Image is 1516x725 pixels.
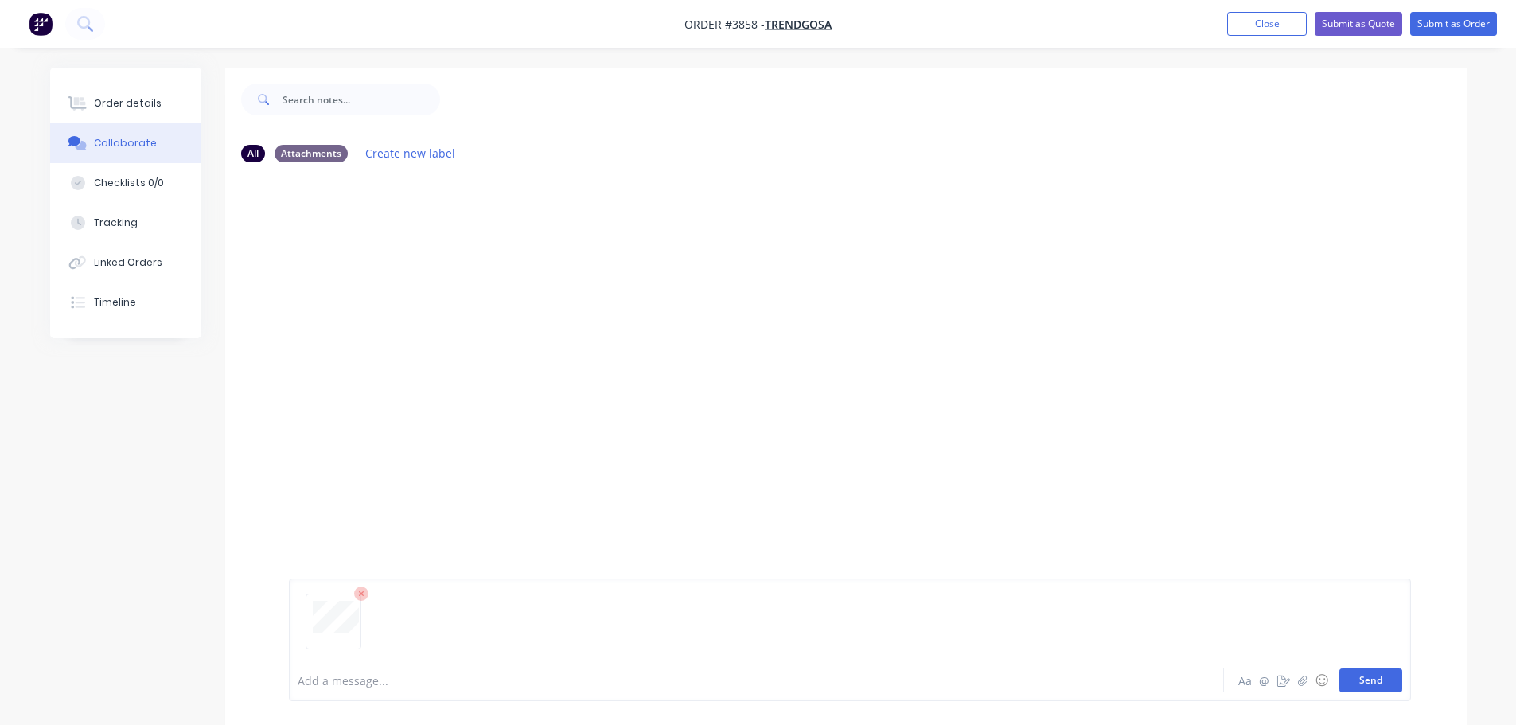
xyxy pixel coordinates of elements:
[94,176,164,190] div: Checklists 0/0
[241,145,265,162] div: All
[1410,12,1497,36] button: Submit as Order
[50,203,201,243] button: Tracking
[29,12,53,36] img: Factory
[283,84,440,115] input: Search notes...
[1339,668,1402,692] button: Send
[1315,12,1402,36] button: Submit as Quote
[50,163,201,203] button: Checklists 0/0
[1227,12,1307,36] button: Close
[94,96,162,111] div: Order details
[94,216,138,230] div: Tracking
[1236,671,1255,690] button: Aa
[357,142,464,164] button: Create new label
[94,136,157,150] div: Collaborate
[50,84,201,123] button: Order details
[50,123,201,163] button: Collaborate
[94,295,136,310] div: Timeline
[1255,671,1274,690] button: @
[50,283,201,322] button: Timeline
[50,243,201,283] button: Linked Orders
[684,17,765,32] span: Order #3858 -
[1312,671,1331,690] button: ☺
[765,17,832,32] a: Trendgosa
[94,255,162,270] div: Linked Orders
[275,145,348,162] div: Attachments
